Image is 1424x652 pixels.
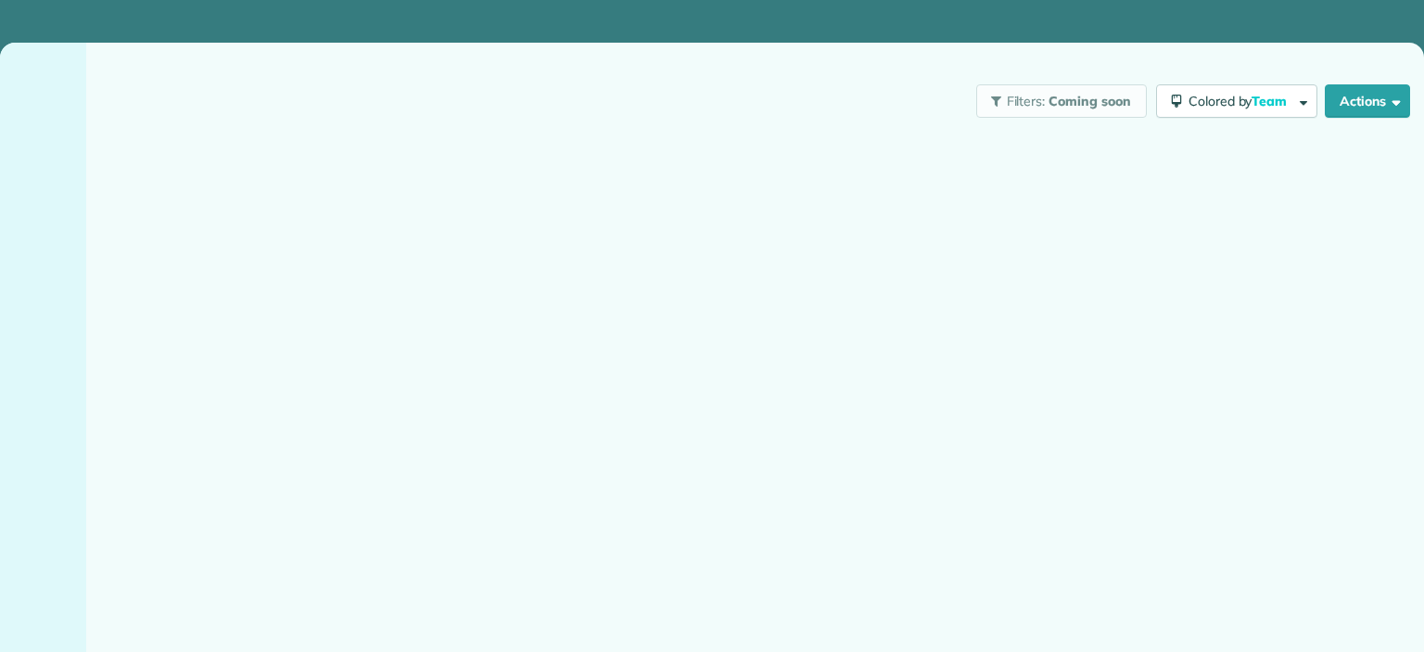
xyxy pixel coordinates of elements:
[1325,84,1410,118] button: Actions
[1189,93,1293,109] span: Colored by
[1049,93,1132,109] span: Coming soon
[1156,84,1317,118] button: Colored byTeam
[1252,93,1290,109] span: Team
[1007,93,1046,109] span: Filters:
